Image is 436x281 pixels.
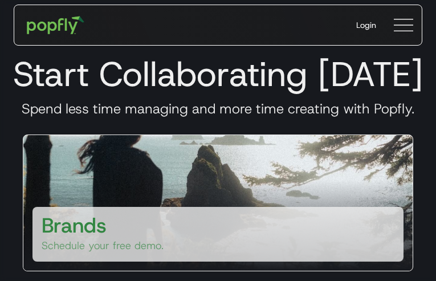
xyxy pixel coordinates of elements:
h1: Start Collaborating [DATE] [9,54,427,95]
div: Login [356,19,376,31]
h3: Spend less time managing and more time creating with Popfly. [9,100,427,117]
h3: Brands [42,211,107,239]
a: home [19,8,92,42]
p: Schedule your free demo. [42,239,164,253]
a: Login [347,10,385,40]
